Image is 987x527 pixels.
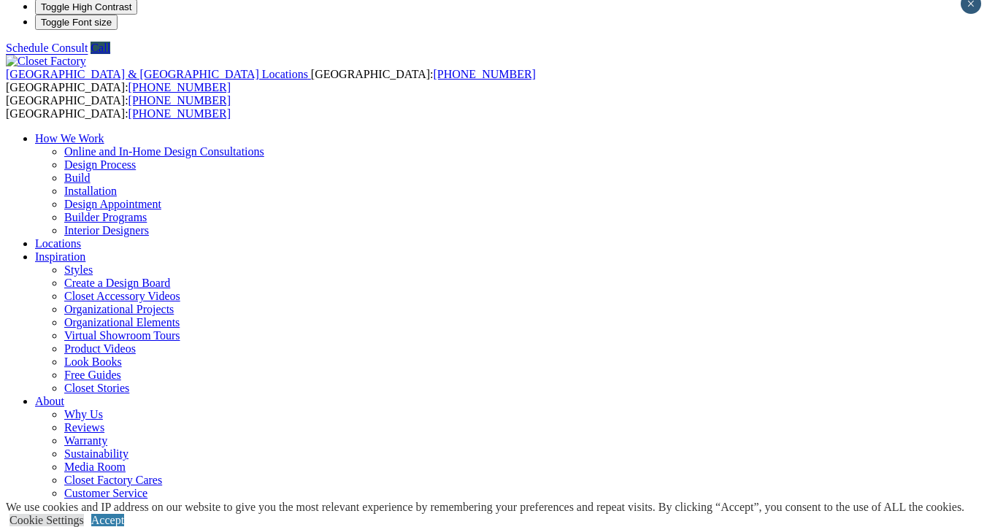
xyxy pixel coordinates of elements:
[64,355,122,368] a: Look Books
[35,15,118,30] button: Toggle Font size
[35,395,64,407] a: About
[6,68,536,93] span: [GEOGRAPHIC_DATA]: [GEOGRAPHIC_DATA]:
[41,17,112,28] span: Toggle Font size
[433,68,535,80] a: [PHONE_NUMBER]
[64,211,147,223] a: Builder Programs
[64,474,162,486] a: Closet Factory Cares
[64,408,103,420] a: Why Us
[6,501,964,514] div: We use cookies and IP address on our website to give you the most relevant experience by remember...
[6,55,86,68] img: Closet Factory
[64,185,117,197] a: Installation
[64,277,170,289] a: Create a Design Board
[64,198,161,210] a: Design Appointment
[9,514,84,526] a: Cookie Settings
[64,342,136,355] a: Product Videos
[64,382,129,394] a: Closet Stories
[64,500,100,512] a: Careers
[64,461,126,473] a: Media Room
[64,369,121,381] a: Free Guides
[91,514,124,526] a: Accept
[64,158,136,171] a: Design Process
[35,237,81,250] a: Locations
[64,263,93,276] a: Styles
[64,447,128,460] a: Sustainability
[91,42,110,54] a: Call
[64,290,180,302] a: Closet Accessory Videos
[6,94,231,120] span: [GEOGRAPHIC_DATA]: [GEOGRAPHIC_DATA]:
[6,68,308,80] span: [GEOGRAPHIC_DATA] & [GEOGRAPHIC_DATA] Locations
[64,224,149,236] a: Interior Designers
[128,107,231,120] a: [PHONE_NUMBER]
[128,81,231,93] a: [PHONE_NUMBER]
[64,303,174,315] a: Organizational Projects
[64,145,264,158] a: Online and In-Home Design Consultations
[6,42,88,54] a: Schedule Consult
[64,421,104,434] a: Reviews
[64,434,107,447] a: Warranty
[6,68,311,80] a: [GEOGRAPHIC_DATA] & [GEOGRAPHIC_DATA] Locations
[64,172,91,184] a: Build
[64,316,180,328] a: Organizational Elements
[35,250,85,263] a: Inspiration
[35,132,104,145] a: How We Work
[64,487,147,499] a: Customer Service
[128,94,231,107] a: [PHONE_NUMBER]
[64,329,180,342] a: Virtual Showroom Tours
[41,1,131,12] span: Toggle High Contrast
